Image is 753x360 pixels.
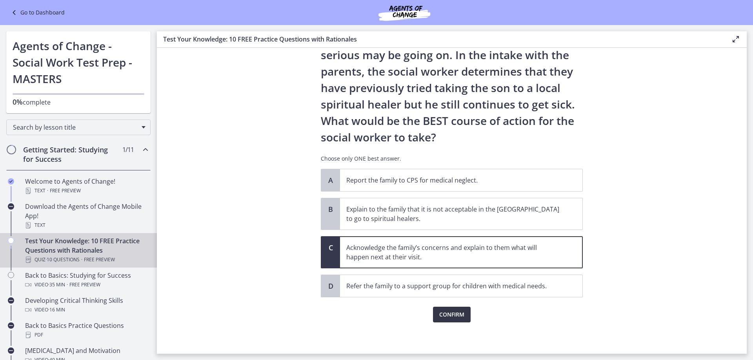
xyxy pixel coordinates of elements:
[326,281,335,291] span: D
[48,280,65,289] span: · 35 min
[122,145,134,154] span: 1 / 11
[326,243,335,252] span: C
[433,307,471,322] button: Confirm
[346,243,560,262] p: Acknowledge the family’s concerns and explain to them what will happen next at their visit.
[439,310,464,319] span: Confirm
[6,119,151,135] div: Search by lesson title
[163,34,718,44] h3: Test Your Knowledge: 10 FREE Practice Questions with Rationales
[25,271,147,289] div: Back to Basics: Studying for Success
[25,255,147,264] div: Quiz
[84,255,115,264] span: Free preview
[81,255,82,264] span: ·
[25,186,147,195] div: Text
[25,305,147,315] div: Video
[13,38,144,87] h1: Agents of Change - Social Work Test Prep - MASTERS
[9,8,65,17] a: Go to Dashboard
[50,186,81,195] span: Free preview
[346,204,560,223] p: Explain to the family that it is not acceptable in the [GEOGRAPHIC_DATA] to go to spiritual healers.
[25,330,147,340] div: PDF
[346,281,560,291] p: Refer the family to a support group for children with medical needs.
[346,175,560,185] p: Report the family to CPS for medical neglect.
[25,321,147,340] div: Back to Basics Practice Questions
[321,155,583,163] p: Choose only ONE best answer.
[47,186,48,195] span: ·
[25,296,147,315] div: Developing Critical Thinking Skills
[69,280,100,289] span: Free preview
[67,280,68,289] span: ·
[357,3,451,22] img: Agents of Change
[25,221,147,230] div: Text
[45,255,80,264] span: · 10 Questions
[25,280,147,289] div: Video
[326,204,335,214] span: B
[25,177,147,195] div: Welcome to Agents of Change!
[13,97,23,107] span: 0%
[8,178,14,185] i: Completed
[25,202,147,230] div: Download the Agents of Change Mobile App!
[23,145,119,164] h2: Getting Started: Studying for Success
[13,97,144,107] p: complete
[326,175,335,185] span: A
[48,305,65,315] span: · 16 min
[13,123,138,132] span: Search by lesson title
[25,236,147,264] div: Test Your Knowledge: 10 FREE Practice Questions with Rationales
